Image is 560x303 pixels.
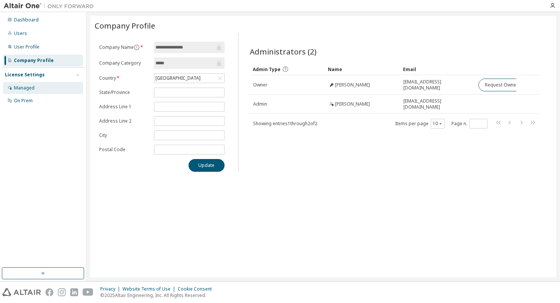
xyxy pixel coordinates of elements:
button: Request Owner Change [478,79,542,91]
div: [GEOGRAPHIC_DATA] [155,74,202,82]
button: Update [189,159,225,172]
div: Dashboard [14,17,39,23]
span: Company Profile [95,20,155,31]
span: Page n. [451,119,488,129]
label: Address Line 1 [99,104,149,110]
img: instagram.svg [58,288,66,296]
label: Postal Code [99,147,149,153]
div: License Settings [5,72,45,78]
label: State/Province [99,89,149,95]
span: Admin [253,101,267,107]
img: altair_logo.svg [2,288,41,296]
img: youtube.svg [83,288,94,296]
label: Company Name [99,44,149,50]
div: Users [14,30,27,36]
span: Owner [253,82,267,88]
label: Address Line 2 [99,118,149,124]
div: Cookie Consent [178,286,216,292]
span: Showing entries 1 through 2 of 2 [253,120,317,127]
span: [EMAIL_ADDRESS][DOMAIN_NAME] [403,79,472,91]
div: Name [328,63,397,75]
label: City [99,132,149,138]
div: Company Profile [14,58,54,64]
label: Company Category [99,60,149,66]
span: Admin Type [253,66,281,73]
div: Privacy [100,286,122,292]
p: © 2025 Altair Engineering, Inc. All Rights Reserved. [100,292,216,298]
img: Altair One [4,2,98,10]
span: Items per page [395,119,445,129]
img: linkedin.svg [70,288,78,296]
span: [PERSON_NAME] [335,101,370,107]
span: [EMAIL_ADDRESS][DOMAIN_NAME] [403,98,472,110]
button: 10 [433,121,443,127]
label: Country [99,75,149,81]
div: Website Terms of Use [122,286,178,292]
div: Managed [14,85,35,91]
span: [PERSON_NAME] [335,82,370,88]
div: User Profile [14,44,39,50]
div: [GEOGRAPHIC_DATA] [154,74,224,83]
div: Email [403,63,472,75]
div: On Prem [14,98,33,104]
span: Administrators (2) [250,46,317,57]
img: facebook.svg [45,288,53,296]
button: information [134,44,140,50]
